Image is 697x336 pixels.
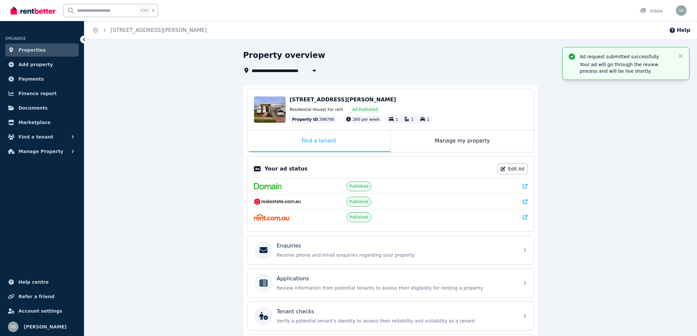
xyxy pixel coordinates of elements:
[277,285,515,291] p: Review information from potential tenants to assess their eligibility for renting a property
[18,307,62,315] span: Account settings
[24,323,67,331] span: [PERSON_NAME]
[18,61,53,68] span: Add property
[18,293,54,300] span: Refer a friend
[669,26,690,34] button: Help
[84,21,215,39] nav: Breadcrumb
[152,8,154,13] span: k
[243,50,325,61] h1: Property overview
[5,72,79,86] a: Payments
[18,118,50,126] span: Marketplace
[247,302,534,330] a: Tenant checksVerify a potential tenant's identity to assess their reliability and suitability as ...
[254,198,301,205] img: RealEstate.com.au
[18,278,49,286] span: Help centre
[277,242,301,250] p: Enquiries
[290,107,343,112] span: Residential House | For rent
[640,8,663,14] div: Inbox
[18,104,48,112] span: Documents
[290,96,396,103] span: [STREET_ADDRESS][PERSON_NAME]
[5,304,79,318] a: Account settings
[5,87,79,100] a: Finance report
[352,107,377,112] span: Ad: Published
[5,145,79,158] button: Manage Property
[11,6,55,15] img: RentBetter
[411,117,414,122] span: 1
[290,116,337,123] div: : 398790
[254,183,282,190] img: Domain.com.au
[277,318,515,324] p: Verify a potential tenant's identity to assess their reliability and suitability as a tenant
[292,117,318,122] span: Property ID
[247,236,534,264] a: EnquiriesReceive phone and email enquiries regarding your property
[349,184,369,189] span: Published
[18,46,46,54] span: Properties
[580,61,672,74] p: Your ad will go through the review process and will be live shortly.
[18,147,63,155] span: Manage Property
[349,215,369,220] span: Published
[675,314,690,329] iframe: Intercom live chat
[247,130,390,152] div: Find a tenant
[676,5,686,16] img: Ravi Beniwal
[427,117,430,122] span: 1
[5,130,79,143] button: Find a tenant
[5,43,79,57] a: Properties
[5,58,79,71] a: Add property
[391,130,534,152] div: Manage my property
[5,290,79,303] a: Refer a friend
[277,275,309,283] p: Applications
[349,199,369,204] span: Published
[5,101,79,115] a: Documents
[5,36,26,41] span: ORGANISE
[277,252,515,258] p: Receive phone and email enquiries regarding your property
[353,117,380,122] span: 260 per week
[247,269,534,297] a: ApplicationsReview information from potential tenants to assess their eligibility for renting a p...
[277,308,314,316] p: Tenant checks
[18,133,53,141] span: Find a tenant
[498,163,527,174] a: Edit Ad
[265,165,307,173] p: Your ad status
[18,75,44,83] span: Payments
[5,275,79,289] a: Help centre
[5,116,79,129] a: Marketplace
[396,117,398,122] span: 1
[18,90,57,97] span: Finance report
[580,53,672,60] p: Ad request submitted successfully
[254,214,289,220] img: Rent.com.au
[8,322,18,332] img: Ravi Beniwal
[139,6,150,15] span: Ctrl
[111,27,207,33] a: [STREET_ADDRESS][PERSON_NAME]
